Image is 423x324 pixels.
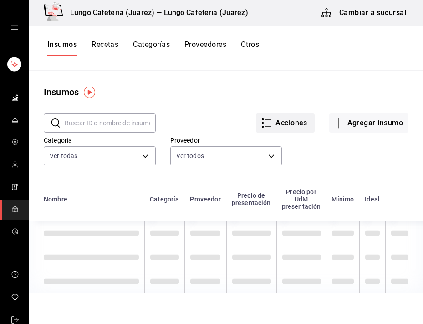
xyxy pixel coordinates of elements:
[44,137,156,144] label: Categoría
[331,195,354,203] div: Mínimo
[47,40,259,56] div: navigation tabs
[44,195,67,203] div: Nombre
[150,195,179,203] div: Categoría
[190,195,220,203] div: Proveedor
[92,40,118,56] button: Recetas
[329,113,408,133] button: Agregar insumo
[47,40,77,56] button: Insumos
[282,188,321,210] div: Precio por UdM presentación
[65,114,156,132] input: Buscar ID o nombre de insumo
[241,40,259,56] button: Otros
[133,40,170,56] button: Categorías
[232,192,271,206] div: Precio de presentación
[84,87,95,98] img: Tooltip marker
[176,151,204,160] span: Ver todos
[184,40,226,56] button: Proveedores
[170,137,282,144] label: Proveedor
[63,7,248,18] h3: Lungo Cafeteria (Juarez) — Lungo Cafeteria (Juarez)
[365,195,380,203] div: Ideal
[44,85,79,99] div: Insumos
[50,151,77,160] span: Ver todas
[11,24,18,31] button: open drawer
[256,113,315,133] button: Acciones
